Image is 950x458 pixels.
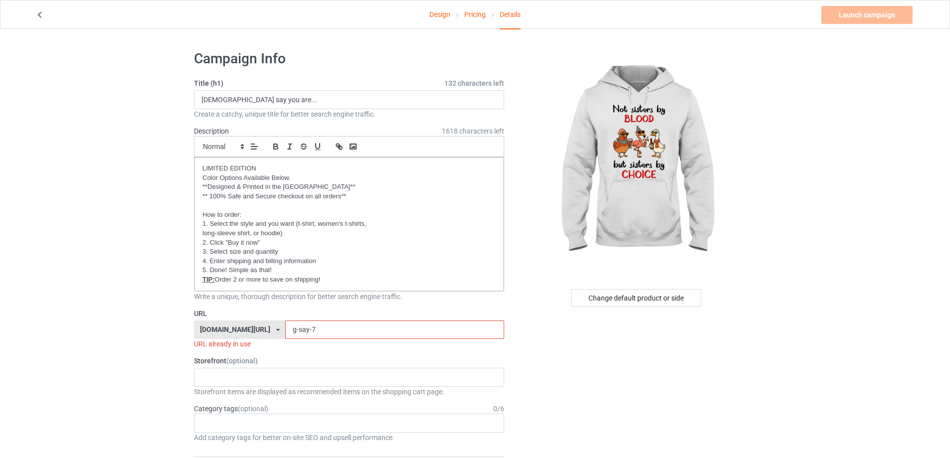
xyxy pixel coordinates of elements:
[194,308,504,318] label: URL
[202,238,496,248] p: 2. Click "Buy it now"
[464,0,486,28] a: Pricing
[194,127,229,135] label: Description
[194,50,504,68] h1: Campaign Info
[202,192,496,201] p: ** 100% Safe and Secure checkout on all orders**
[194,339,504,349] div: URL already in use
[202,210,496,220] p: How to order:
[202,229,496,238] p: long-sleeve shirt, or hoodie)
[442,126,504,136] span: 1618 characters left
[571,289,701,307] div: Change default product or side
[202,182,496,192] p: **Designed & Printed in the [GEOGRAPHIC_DATA]**
[194,292,504,302] div: Write a unique, thorough description for better search engine traffic.
[500,0,521,29] div: Details
[202,275,496,285] p: Order 2 or more to save on shipping!
[194,387,504,397] div: Storefront items are displayed as recommended items on the shopping cart page.
[202,219,496,229] p: 1. Select the style and you want (t-shirt, women's t-shirts,
[194,404,268,414] label: Category tags
[238,405,268,413] span: (optional)
[226,357,258,365] span: (optional)
[202,257,496,266] p: 4. Enter shipping and billing information
[200,326,270,333] div: [DOMAIN_NAME][URL]
[194,356,504,366] label: Storefront
[202,276,215,283] u: TIP:
[202,164,496,173] p: LIMITED EDITION
[202,247,496,257] p: 3. Select size and quantity
[194,78,504,88] label: Title (h1)
[194,433,504,443] div: Add category tags for better on-site SEO and upsell performance.
[202,266,496,275] p: 5. Done! Simple as that!
[429,0,450,28] a: Design
[493,404,504,414] div: 0 / 6
[194,109,504,119] div: Create a catchy, unique title for better search engine traffic.
[202,173,496,183] p: Color Options Available Below.
[444,78,504,88] span: 132 characters left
